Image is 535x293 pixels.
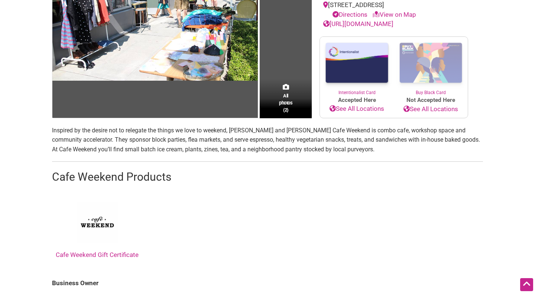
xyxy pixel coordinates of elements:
div: Scroll Back to Top [520,278,533,291]
div: [STREET_ADDRESS] [323,0,464,19]
p: Inspired by the desire not to relegate the things we love to weekend, [PERSON_NAME] and [PERSON_N... [52,126,483,154]
a: Cafe Weekend Gift Certificate [56,194,139,258]
h2: Cafe Weekend Products [52,169,483,185]
a: Directions [333,11,367,18]
span: All photos (2) [279,92,292,113]
a: Buy Black Card [394,37,468,96]
img: Buy Black Card [394,37,468,90]
a: See All Locations [394,104,468,114]
span: Accepted Here [320,96,394,104]
span: Not Accepted Here [394,96,468,104]
a: [URL][DOMAIN_NAME] [323,20,393,28]
img: Intentionalist Card [320,37,394,89]
a: See All Locations [320,104,394,114]
a: Intentionalist Card [320,37,394,96]
a: View on Map [373,11,416,18]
